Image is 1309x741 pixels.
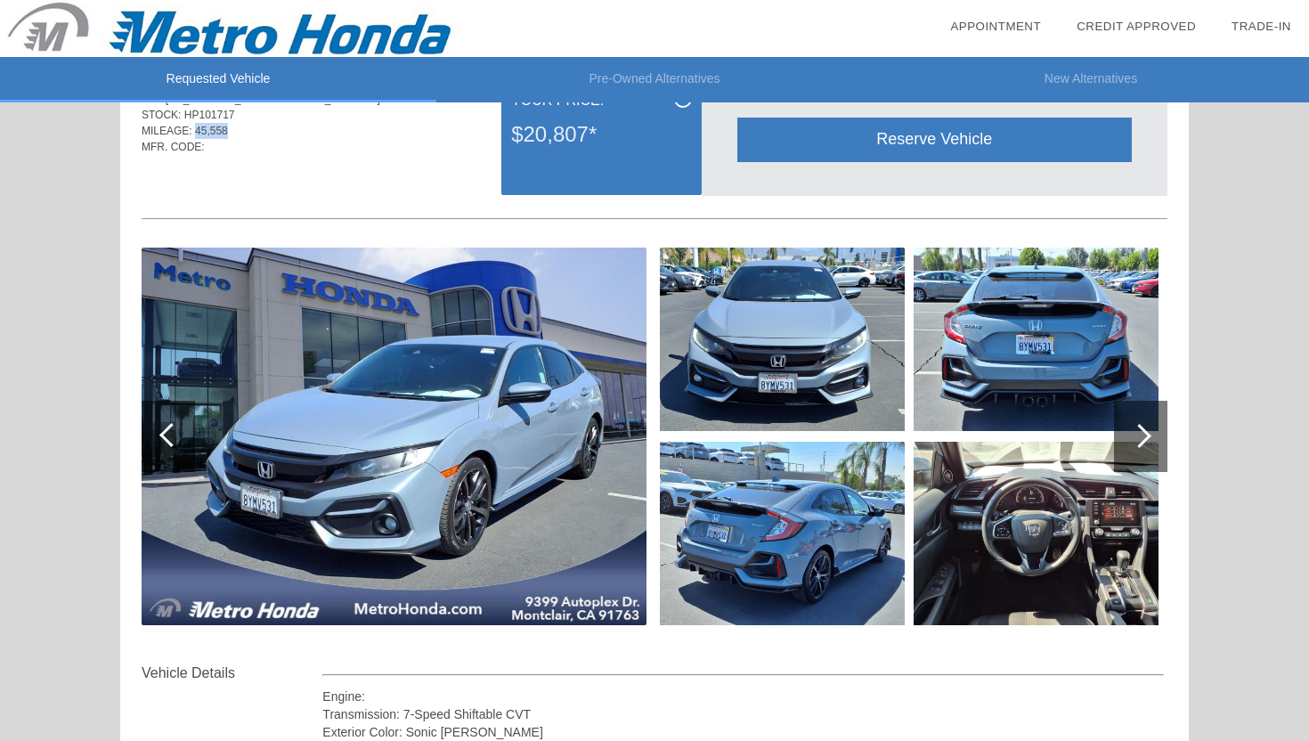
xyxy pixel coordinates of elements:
[142,125,192,137] span: MILEAGE:
[142,248,646,625] img: 6c8e8013c3306f51f610b5d2bd4ecb44.jpg
[873,57,1309,102] li: New Alternatives
[142,166,1167,194] div: Quoted on [DATE] 6:24:02 PM
[511,111,691,158] div: $20,807*
[1077,20,1196,33] a: Credit Approved
[322,723,1164,741] div: Exterior Color: Sonic [PERSON_NAME]
[322,688,1164,705] div: Engine:
[660,248,905,431] img: 79ff26bee0b89bf6d7d9ad87156808e4.jpg
[660,442,905,625] img: 36cc2e6bf0f125f3cd805450088a1c3e.jpg
[142,663,322,684] div: Vehicle Details
[142,141,205,153] span: MFR. CODE:
[914,442,1159,625] img: a6f6cb65e814cc8d0fba80d35647c21e.jpg
[950,20,1041,33] a: Appointment
[436,57,873,102] li: Pre-Owned Alternatives
[195,125,228,137] span: 45,558
[1232,20,1291,33] a: Trade-In
[737,118,1132,161] div: Reserve Vehicle
[914,248,1159,431] img: b8dc593e7caaff583a3b24de7a327c8d.jpg
[322,705,1164,723] div: Transmission: 7-Speed Shiftable CVT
